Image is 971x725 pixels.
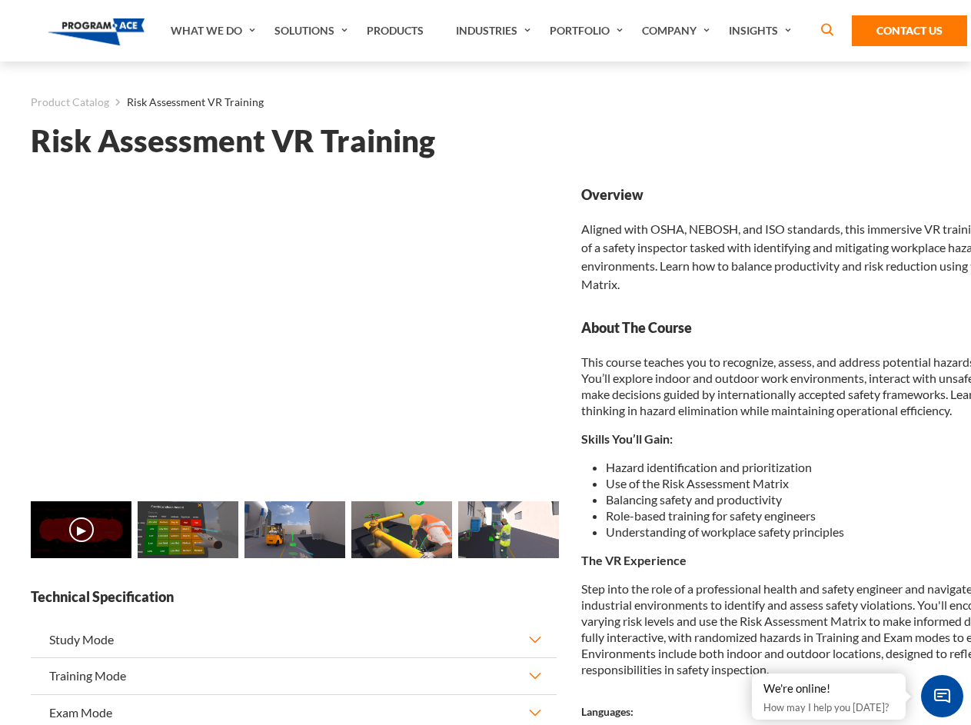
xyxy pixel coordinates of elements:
[31,185,557,481] iframe: Risk Assessment VR Training - Video 0
[31,92,109,112] a: Product Catalog
[31,658,557,693] button: Training Mode
[763,681,894,697] div: We're online!
[138,501,238,558] img: Risk Assessment VR Training - Preview 1
[351,501,452,558] img: Risk Assessment VR Training - Preview 3
[852,15,967,46] a: Contact Us
[458,501,559,558] img: Risk Assessment VR Training - Preview 4
[244,501,345,558] img: Risk Assessment VR Training - Preview 2
[31,501,131,558] img: Risk Assessment VR Training - Video 0
[48,18,145,45] img: Program-Ace
[763,698,894,717] p: How may I help you [DATE]?
[581,705,633,718] strong: Languages:
[31,587,557,607] strong: Technical Specification
[109,92,264,112] li: Risk Assessment VR Training
[69,517,94,542] button: ▶
[921,675,963,717] span: Chat Widget
[31,622,557,657] button: Study Mode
